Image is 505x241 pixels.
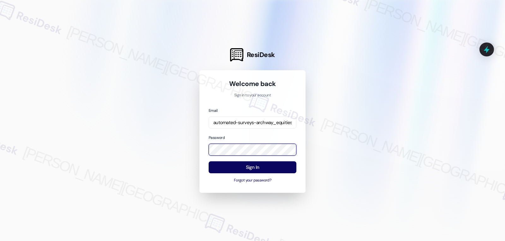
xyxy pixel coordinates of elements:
span: ResiDesk [247,50,275,59]
button: Forgot your password? [209,178,296,183]
label: Password [209,135,225,140]
img: ResiDesk Logo [230,48,243,61]
label: Email [209,108,217,113]
input: name@example.com [209,117,296,129]
h1: Welcome back [209,79,296,88]
p: Sign in to your account [209,93,296,98]
button: Sign In [209,161,296,174]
